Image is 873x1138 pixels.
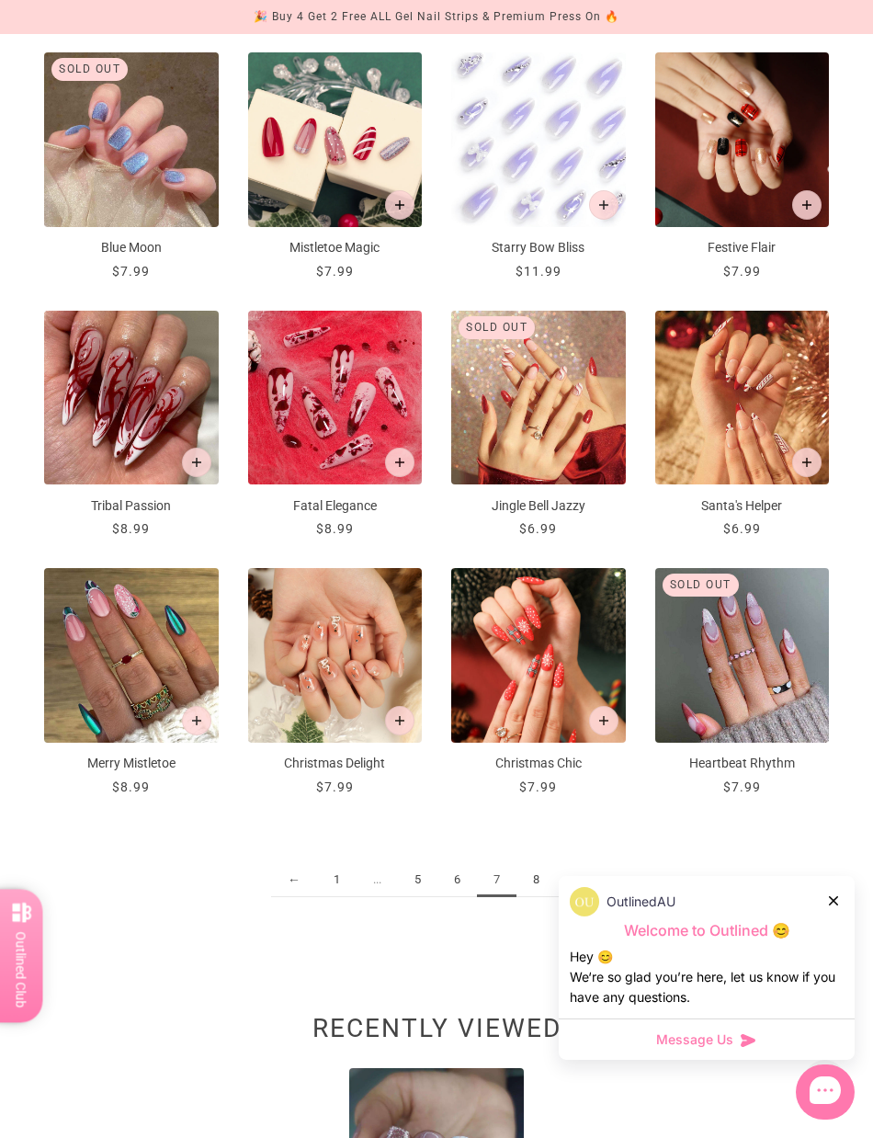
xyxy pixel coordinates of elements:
[451,311,626,540] a: Jingle Bell Jazzy
[248,754,423,773] p: Christmas Delight
[723,264,761,279] span: $7.99
[519,521,557,536] span: $6.99
[656,1030,733,1049] span: Message Us
[385,706,414,735] button: Add to cart
[316,780,354,794] span: $7.99
[248,496,423,516] p: Fatal Elegance
[655,754,830,773] p: Heartbeat Rhythm
[44,496,219,516] p: Tribal Passion
[44,1023,829,1043] h2: Recently viewed
[112,521,150,536] span: $8.99
[437,863,477,897] a: 6
[655,238,830,257] p: Festive Flair
[182,706,211,735] button: Add to cart
[357,863,398,897] span: ...
[271,863,317,897] a: ←
[792,448,822,477] button: Add to cart
[516,264,561,279] span: $11.99
[663,574,739,597] div: Sold out
[44,311,219,540] a: Tribal Passion
[570,947,844,1007] div: Hey 😊 We‘re so glad you’re here, let us know if you have any questions.
[556,863,602,897] a: →
[589,190,618,220] button: Add to cart
[607,892,675,912] p: OutlinedAU
[655,496,830,516] p: Santa's Helper
[570,887,599,916] img: data:image/png;base64,iVBORw0KGgoAAAANSUhEUgAAACQAAAAkCAYAAADhAJiYAAAAAXNSR0IArs4c6QAAAERlWElmTU0...
[254,7,619,27] div: 🎉 Buy 4 Get 2 Free ALL Gel Nail Strips & Premium Press On 🔥
[385,448,414,477] button: Add to cart
[459,316,535,339] div: Sold out
[44,754,219,773] p: Merry Mistletoe
[248,52,423,281] a: Mistletoe Magic
[112,264,150,279] span: $7.99
[477,863,516,897] span: 7
[51,58,128,81] div: Sold out
[655,52,830,281] a: Festive Flair
[723,521,761,536] span: $6.99
[655,568,830,797] a: Heartbeat Rhythm
[248,568,423,797] a: Christmas Delight
[792,190,822,220] button: Add to cart
[451,52,626,281] a: Starry Bow Bliss
[316,264,354,279] span: $7.99
[317,863,357,897] a: 1
[44,568,219,797] a: Merry Mistletoe
[589,706,618,735] button: Add to cart
[44,52,219,281] a: Blue Moon
[723,780,761,794] span: $7.99
[570,921,844,940] p: Welcome to Outlined 😊
[451,754,626,773] p: Christmas Chic
[655,311,830,540] a: Santa's Helper
[451,568,626,797] a: Christmas Chic
[516,863,556,897] a: 8
[655,52,830,227] img: festive-flair-press-on-manicure_700x.jpg
[451,496,626,516] p: Jingle Bell Jazzy
[398,863,437,897] a: 5
[316,521,354,536] span: $8.99
[44,238,219,257] p: Blue Moon
[248,311,423,540] a: Fatal Elegance
[182,448,211,477] button: Add to cart
[248,238,423,257] p: Mistletoe Magic
[519,780,557,794] span: $7.99
[385,190,414,220] button: Add to cart
[451,238,626,257] p: Starry Bow Bliss
[112,780,150,794] span: $8.99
